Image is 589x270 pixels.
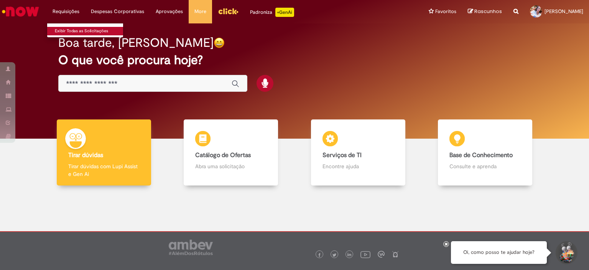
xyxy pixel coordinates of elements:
[214,37,225,48] img: happy-face.png
[360,249,370,259] img: logo_footer_youtube.png
[47,23,123,38] ul: Requisições
[347,253,351,257] img: logo_footer_linkedin.png
[250,8,294,17] div: Padroniza
[40,119,168,186] a: Tirar dúvidas Tirar dúvidas com Lupi Assist e Gen Ai
[58,53,531,67] h2: O que você procura hoje?
[318,253,321,257] img: logo_footer_facebook.png
[449,162,521,170] p: Consulte e aprenda
[422,119,549,186] a: Base de Conhecimento Consulte e aprenda
[392,251,399,258] img: logo_footer_naosei.png
[545,8,583,15] span: [PERSON_NAME]
[156,8,183,15] span: Aprovações
[322,151,362,159] b: Serviços de TI
[1,4,40,19] img: ServiceNow
[474,8,502,15] span: Rascunhos
[451,241,547,264] div: Oi, como posso te ajudar hoje?
[91,8,144,15] span: Despesas Corporativas
[322,162,394,170] p: Encontre ajuda
[195,162,267,170] p: Abra uma solicitação
[53,8,79,15] span: Requisições
[47,27,132,35] a: Exibir Todas as Solicitações
[378,251,385,258] img: logo_footer_workplace.png
[195,151,251,159] b: Catálogo de Ofertas
[294,119,422,186] a: Serviços de TI Encontre ajuda
[468,8,502,15] a: Rascunhos
[332,253,336,257] img: logo_footer_twitter.png
[169,240,213,255] img: logo_footer_ambev_rotulo_gray.png
[194,8,206,15] span: More
[168,119,295,186] a: Catálogo de Ofertas Abra uma solicitação
[554,241,577,264] button: Iniciar Conversa de Suporte
[435,8,456,15] span: Favoritos
[68,151,103,159] b: Tirar dúvidas
[68,162,140,178] p: Tirar dúvidas com Lupi Assist e Gen Ai
[449,151,513,159] b: Base de Conhecimento
[218,5,239,17] img: click_logo_yellow_360x200.png
[58,36,214,50] h2: Boa tarde, [PERSON_NAME]
[275,8,294,17] p: +GenAi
